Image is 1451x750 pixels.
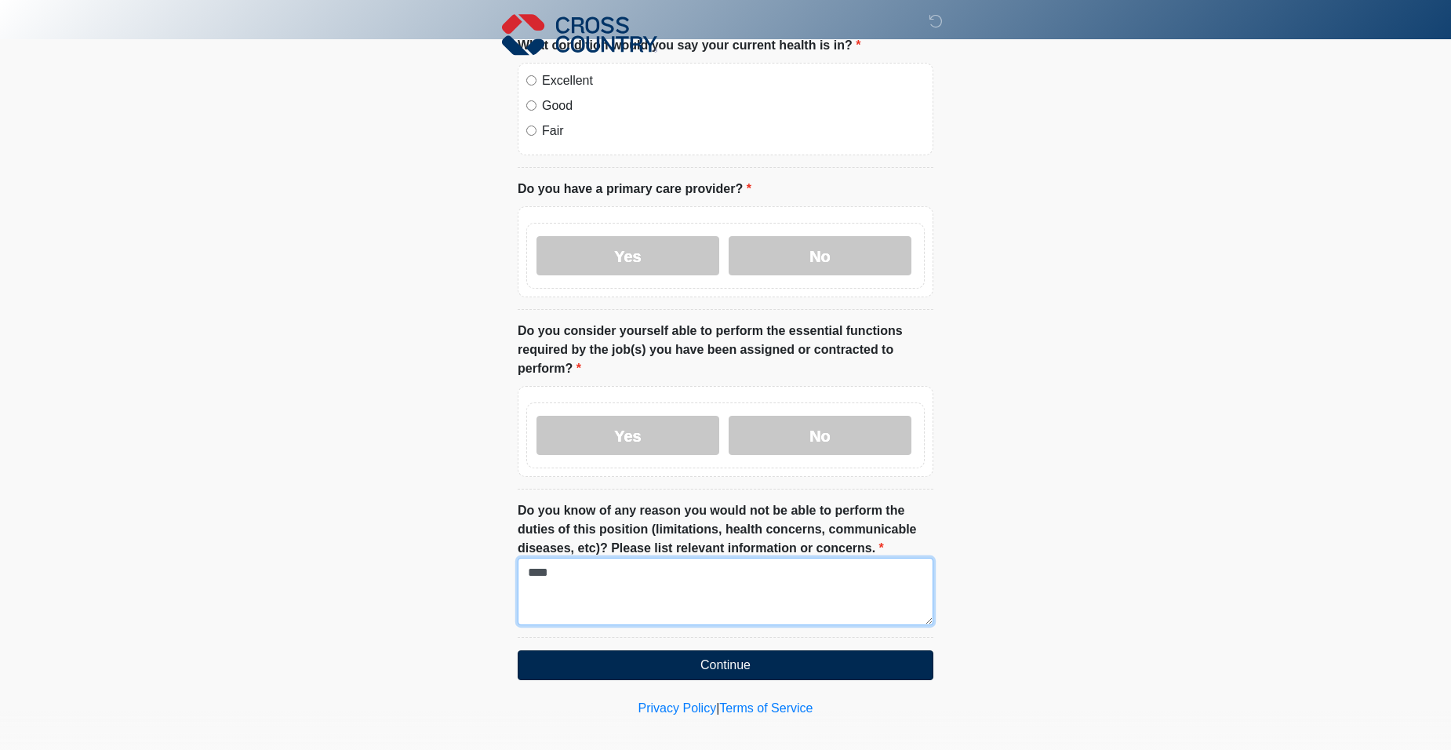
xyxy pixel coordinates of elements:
button: Continue [518,650,933,680]
label: Do you have a primary care provider? [518,180,751,198]
a: Privacy Policy [638,701,717,715]
label: Excellent [542,71,925,90]
a: Terms of Service [719,701,813,715]
input: Fair [526,126,536,136]
label: Do you know of any reason you would not be able to perform the duties of this position (limitatio... [518,501,933,558]
label: Good [542,96,925,115]
input: Good [526,100,536,111]
label: Yes [536,236,719,275]
label: No [729,236,911,275]
label: Fair [542,122,925,140]
a: | [716,701,719,715]
label: No [729,416,911,455]
label: Do you consider yourself able to perform the essential functions required by the job(s) you have ... [518,322,933,378]
img: Cross Country Logo [502,12,657,57]
label: Yes [536,416,719,455]
input: Excellent [526,75,536,86]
